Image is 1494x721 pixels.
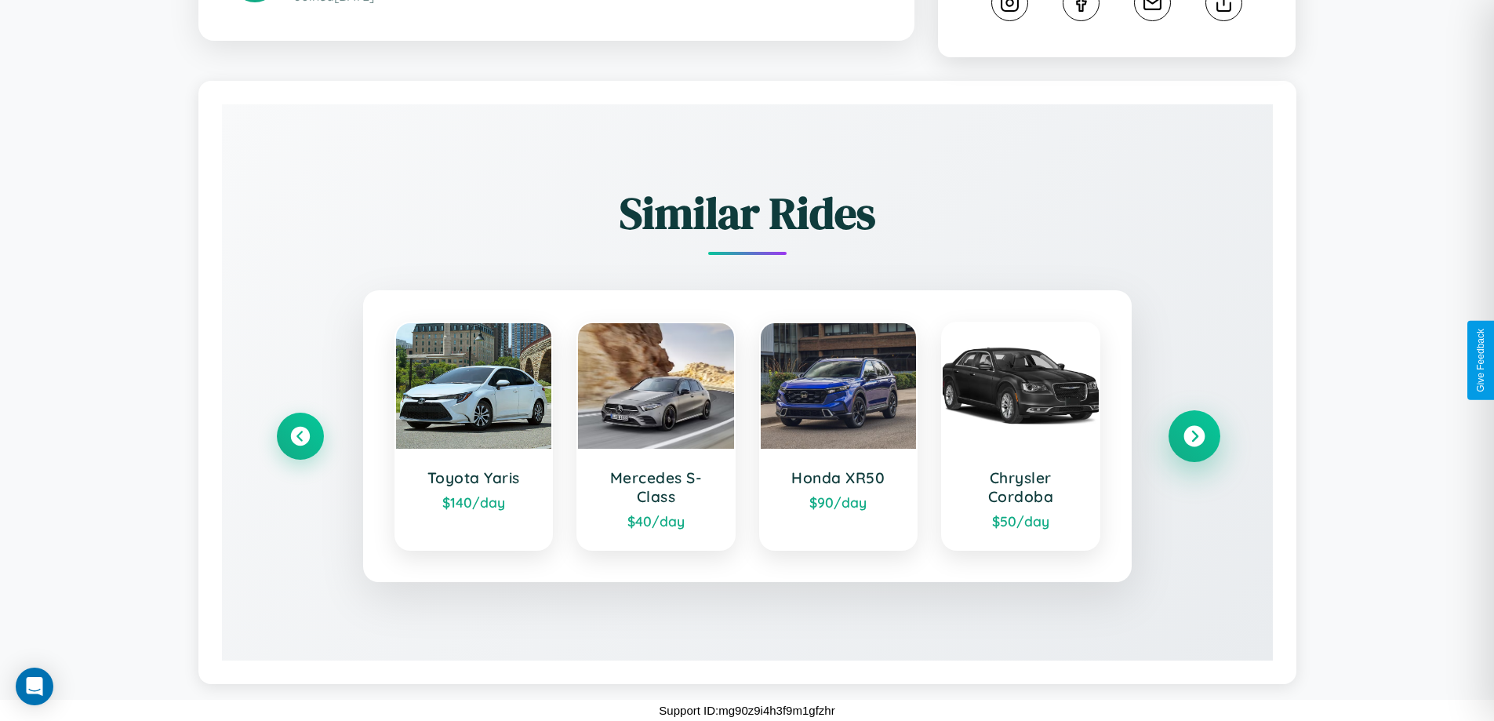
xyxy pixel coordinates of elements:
[1475,329,1486,392] div: Give Feedback
[776,493,901,511] div: $ 90 /day
[16,668,53,705] div: Open Intercom Messenger
[958,468,1083,506] h3: Chrysler Cordoba
[576,322,736,551] a: Mercedes S-Class$40/day
[412,468,536,487] h3: Toyota Yaris
[594,512,718,530] div: $ 40 /day
[277,183,1218,243] h2: Similar Rides
[941,322,1100,551] a: Chrysler Cordoba$50/day
[659,700,834,721] p: Support ID: mg90z9i4h3f9m1gfzhr
[594,468,718,506] h3: Mercedes S-Class
[958,512,1083,530] div: $ 50 /day
[776,468,901,487] h3: Honda XR50
[759,322,918,551] a: Honda XR50$90/day
[394,322,554,551] a: Toyota Yaris$140/day
[412,493,536,511] div: $ 140 /day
